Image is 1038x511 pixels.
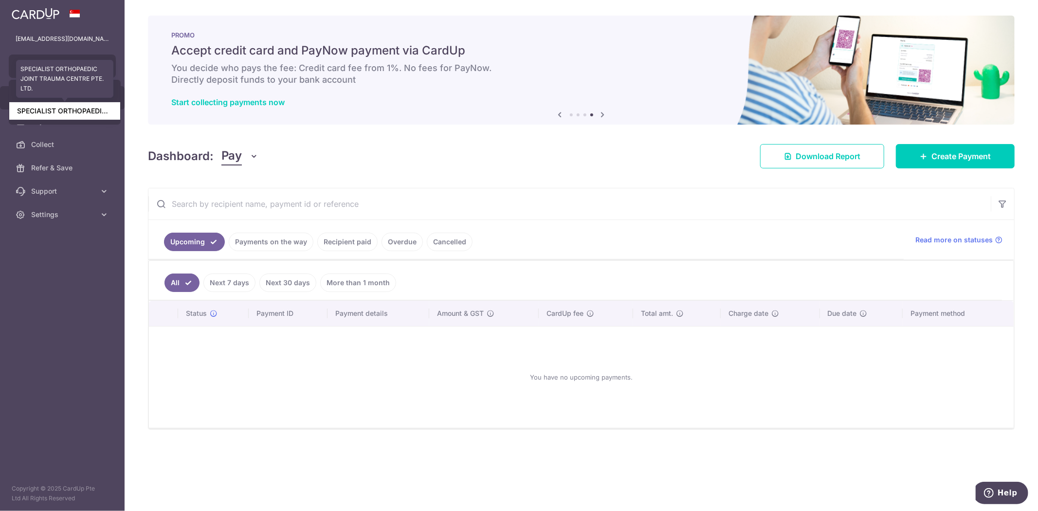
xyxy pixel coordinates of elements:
[931,150,991,162] span: Create Payment
[31,163,95,173] span: Refer & Save
[171,43,991,58] h5: Accept credit card and PayNow payment via CardUp
[320,274,396,292] a: More than 1 month
[9,82,120,100] a: SPECIALIST ORTHOPAEDIC CENTRE PTE. LTD.
[31,140,95,149] span: Collect
[229,233,313,251] a: Payments on the way
[9,80,121,125] ul: SPECIALIST ORTHOPAEDIC CENTRE PTE. LTD.
[186,309,207,318] span: Status
[9,55,116,78] button: SPECIALIST ORTHOPAEDIC CENTRE PTE. LTD.
[249,301,328,326] th: Payment ID
[903,301,1014,326] th: Payment method
[171,97,285,107] a: Start collecting payments now
[760,144,884,168] a: Download Report
[828,309,857,318] span: Due date
[148,16,1015,125] img: paynow Banner
[382,233,423,251] a: Overdue
[16,34,109,44] p: [EMAIL_ADDRESS][DOMAIN_NAME]
[31,186,95,196] span: Support
[437,309,484,318] span: Amount & GST
[171,62,991,86] h6: You decide who pays the fee: Credit card fee from 1%. No fees for PayNow. Directly deposit funds ...
[148,147,214,165] h4: Dashboard:
[259,274,316,292] a: Next 30 days
[164,274,200,292] a: All
[896,144,1015,168] a: Create Payment
[546,309,583,318] span: CardUp fee
[728,309,768,318] span: Charge date
[203,274,255,292] a: Next 7 days
[16,60,113,98] div: SPECIALIST ORTHOPAEDIC JOINT TRAUMA CENTRE PTE. LTD.
[221,147,242,165] span: Pay
[164,233,225,251] a: Upcoming
[641,309,673,318] span: Total amt.
[317,233,378,251] a: Recipient paid
[915,235,993,245] span: Read more on statuses
[221,147,259,165] button: Pay
[31,210,95,219] span: Settings
[796,150,860,162] span: Download Report
[12,8,59,19] img: CardUp
[148,188,991,219] input: Search by recipient name, payment id or reference
[427,233,473,251] a: Cancelled
[9,102,120,120] a: SPECIALIST ORTHOPAEDIC JOINT TRAUMA CENTRE PTE. LTD.
[328,301,430,326] th: Payment details
[915,235,1002,245] a: Read more on statuses
[976,482,1028,506] iframe: Opens a widget where you can find more information
[171,31,991,39] p: PROMO
[161,334,1002,420] div: You have no upcoming payments.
